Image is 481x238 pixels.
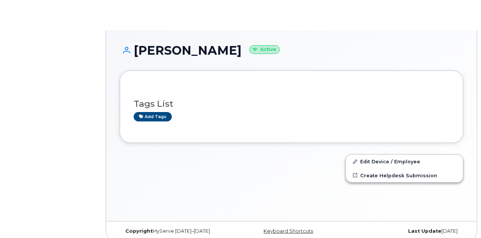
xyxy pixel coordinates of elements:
[120,44,463,57] h1: [PERSON_NAME]
[120,228,234,234] div: MyServe [DATE]–[DATE]
[134,99,449,109] h3: Tags List
[125,228,153,234] strong: Copyright
[346,169,463,182] a: Create Helpdesk Submission
[134,112,172,121] a: Add tags
[249,45,280,54] small: Active
[408,228,441,234] strong: Last Update
[346,155,463,168] a: Edit Device / Employee
[349,228,463,234] div: [DATE]
[264,228,313,234] a: Keyboard Shortcuts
